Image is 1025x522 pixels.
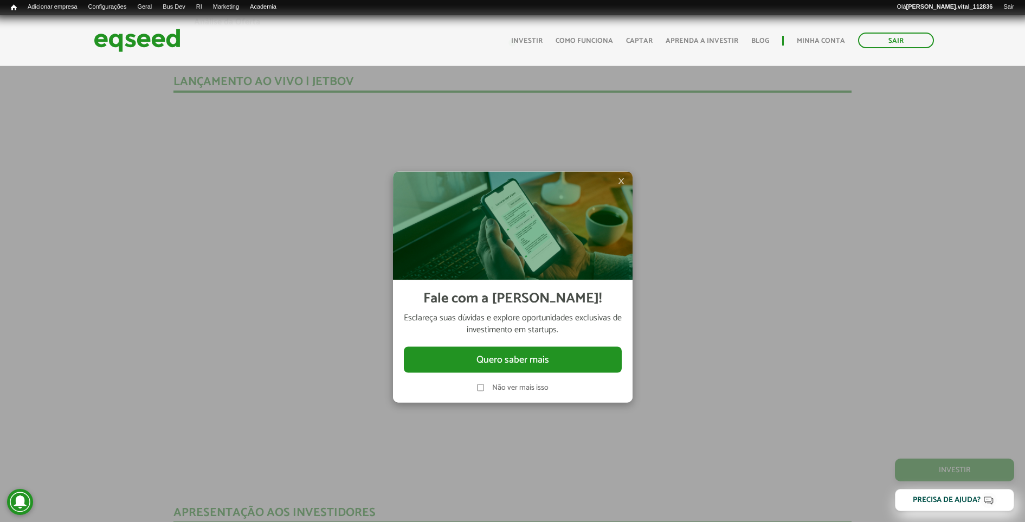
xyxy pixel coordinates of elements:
a: Início [5,3,22,13]
strong: [PERSON_NAME].vital_112836 [906,3,993,10]
a: Adicionar empresa [22,3,83,11]
a: Minha conta [797,37,845,44]
a: Blog [751,37,769,44]
a: Configurações [83,3,132,11]
a: Geral [132,3,157,11]
h2: Fale com a [PERSON_NAME]! [423,291,602,306]
a: Sair [858,33,934,48]
a: Olá[PERSON_NAME].vital_112836 [891,3,998,11]
a: Captar [626,37,653,44]
a: RI [191,3,208,11]
label: Não ver mais isso [492,384,549,391]
a: Aprenda a investir [666,37,738,44]
p: Esclareça suas dúvidas e explore oportunidades exclusivas de investimento em startups. [404,312,622,336]
a: Como funciona [556,37,613,44]
a: Academia [244,3,282,11]
a: Bus Dev [157,3,191,11]
button: Quero saber mais [404,347,622,373]
span: × [618,174,624,187]
a: Marketing [208,3,244,11]
img: EqSeed [94,26,180,55]
span: Início [11,4,17,11]
img: Imagem celular [393,171,633,280]
a: Investir [511,37,543,44]
a: Sair [998,3,1020,11]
